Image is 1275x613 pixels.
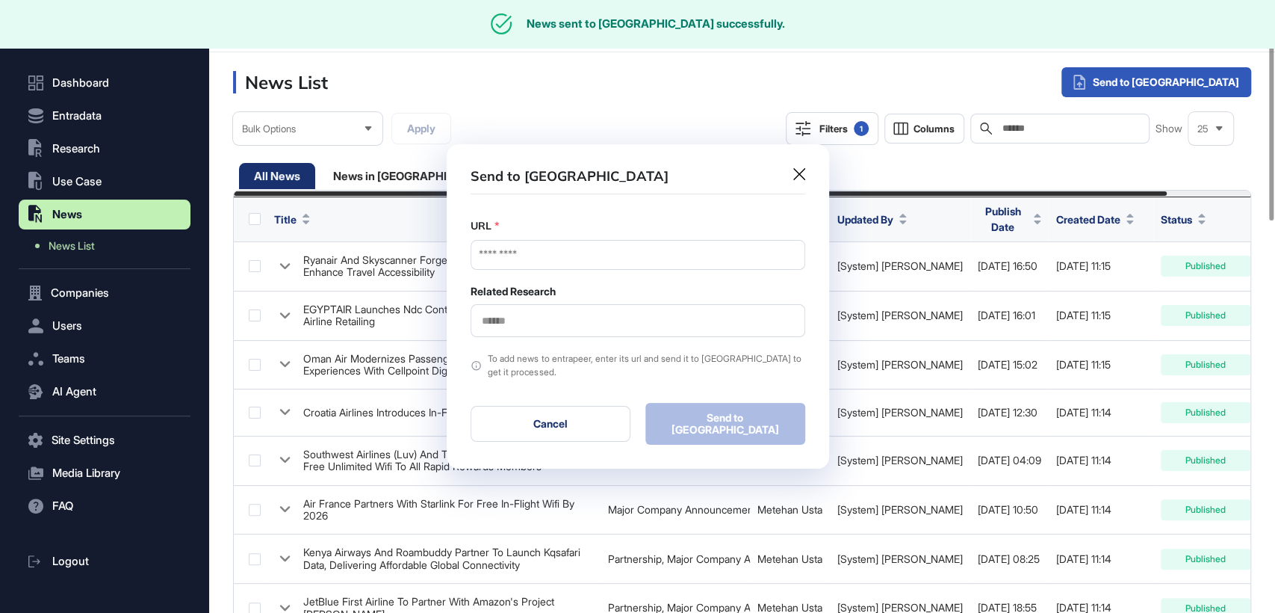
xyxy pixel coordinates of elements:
label: URL [471,218,491,234]
h3: Send to [GEOGRAPHIC_DATA] [471,168,668,185]
div: To add news to entrapeer, enter its url and send it to [GEOGRAPHIC_DATA] to get it processed. [488,352,804,379]
button: Cancel [471,406,630,442]
div: News sent to [GEOGRAPHIC_DATA] successfully. [527,17,785,31]
label: Related Research [471,286,556,298]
